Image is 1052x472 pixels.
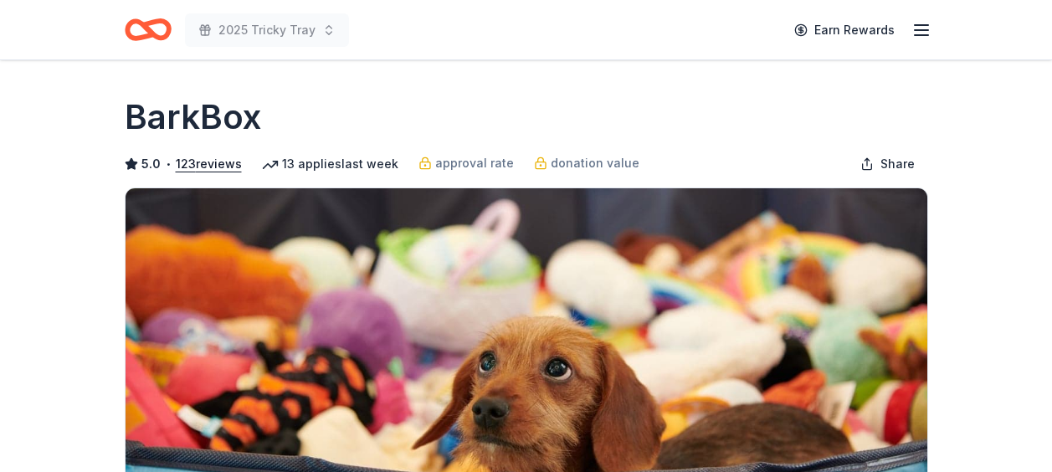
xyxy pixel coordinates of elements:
[880,154,915,174] span: Share
[165,157,171,171] span: •
[262,154,398,174] div: 13 applies last week
[847,147,928,181] button: Share
[125,94,261,141] h1: BarkBox
[125,10,172,49] a: Home
[176,154,242,174] button: 123reviews
[141,154,161,174] span: 5.0
[784,15,905,45] a: Earn Rewards
[551,153,639,173] span: donation value
[435,153,514,173] span: approval rate
[534,153,639,173] a: donation value
[185,13,349,47] button: 2025 Tricky Tray
[218,20,316,40] span: 2025 Tricky Tray
[418,153,514,173] a: approval rate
